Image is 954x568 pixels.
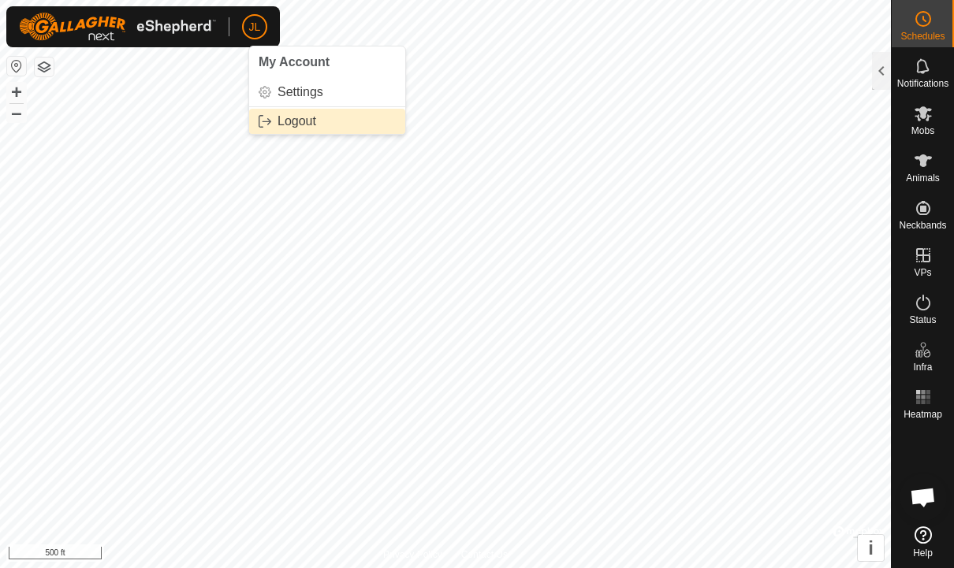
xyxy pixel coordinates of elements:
[909,315,936,325] span: Status
[249,109,405,134] a: Logout
[249,19,261,35] span: JL
[906,173,940,183] span: Animals
[897,79,948,88] span: Notifications
[892,520,954,564] a: Help
[249,80,405,105] a: Settings
[900,473,947,521] div: Open chat
[914,268,931,277] span: VPs
[900,32,945,41] span: Schedules
[278,86,323,98] span: Settings
[35,58,54,76] button: Map Layers
[461,548,508,562] a: Contact Us
[913,362,932,372] span: Infra
[858,535,884,561] button: i
[7,103,26,122] button: –
[383,548,442,562] a: Privacy Policy
[904,410,942,419] span: Heatmap
[7,57,26,76] button: Reset Map
[7,83,26,102] button: +
[913,548,933,558] span: Help
[899,221,946,230] span: Neckbands
[911,126,934,136] span: Mobs
[278,115,316,128] span: Logout
[259,55,330,69] span: My Account
[868,537,874,559] span: i
[19,13,216,41] img: Gallagher Logo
